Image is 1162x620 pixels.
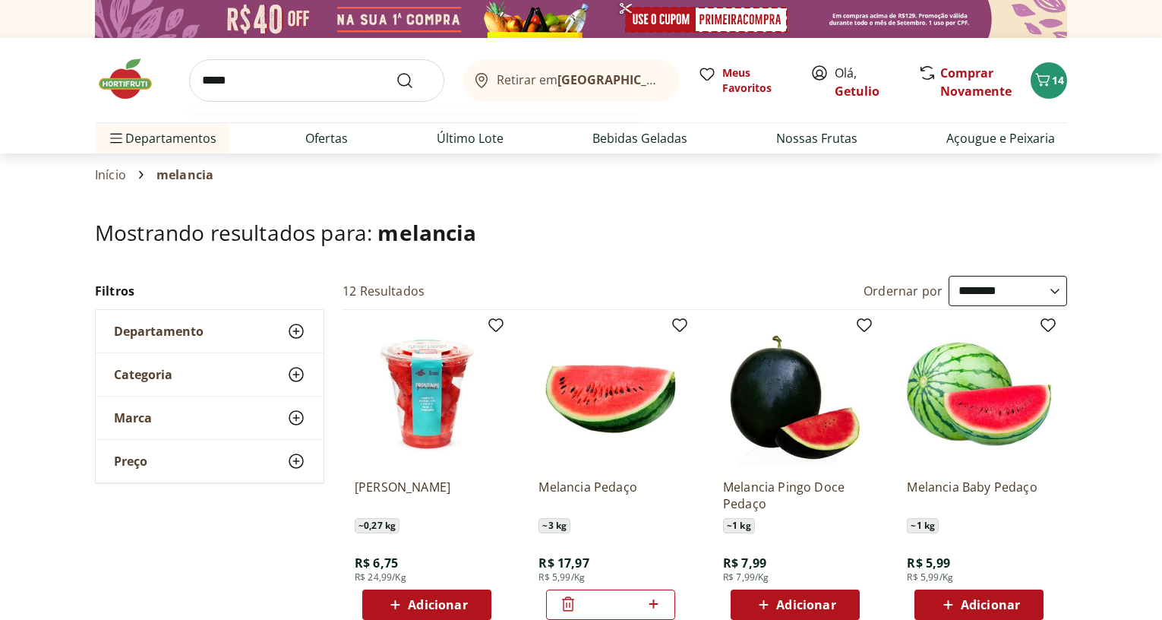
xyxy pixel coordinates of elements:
a: Açougue e Peixaria [946,129,1055,147]
a: Melancia Baby Pedaço [907,479,1051,512]
button: Adicionar [731,590,860,620]
span: ~ 1 kg [907,518,939,533]
button: Submit Search [396,71,432,90]
span: R$ 17,97 [538,555,589,571]
span: R$ 5,99 [907,555,950,571]
a: Comprar Novamente [940,65,1012,100]
span: R$ 7,99/Kg [723,571,769,584]
span: Departamento [114,324,204,339]
span: Adicionar [776,599,835,611]
a: [PERSON_NAME] [355,479,499,512]
img: Hortifruti [95,56,171,102]
a: Melancia Pedaço [538,479,683,512]
h2: Filtros [95,276,324,306]
span: melancia [377,218,476,247]
span: Olá, [835,64,902,100]
h2: 12 Resultados [343,283,425,299]
button: Carrinho [1031,62,1067,99]
span: melancia [156,168,213,182]
span: Retirar em [497,73,665,87]
img: Melancia Cortadinha [355,322,499,467]
span: R$ 6,75 [355,555,398,571]
span: Adicionar [408,599,467,611]
button: Adicionar [362,590,491,620]
button: Retirar em[GEOGRAPHIC_DATA]/[GEOGRAPHIC_DATA] [463,59,680,102]
label: Ordernar por [864,283,943,299]
b: [GEOGRAPHIC_DATA]/[GEOGRAPHIC_DATA] [557,71,813,88]
a: Getulio [835,83,879,100]
a: Início [95,168,126,182]
span: Marca [114,410,152,425]
button: Marca [96,397,324,439]
img: Melancia Baby Pedaço [907,322,1051,467]
span: ~ 0,27 kg [355,518,399,533]
span: Categoria [114,367,172,382]
h1: Mostrando resultados para: [95,220,1067,245]
button: Adicionar [914,590,1044,620]
a: Nossas Frutas [776,129,857,147]
button: Menu [107,120,125,157]
a: Bebidas Geladas [592,129,687,147]
span: 14 [1052,73,1064,87]
span: Meus Favoritos [722,65,792,96]
button: Categoria [96,353,324,396]
span: Preço [114,454,147,469]
img: Melancia Pedaço [538,322,683,467]
a: Último Lote [437,129,504,147]
span: ~ 3 kg [538,518,570,533]
a: Melancia Pingo Doce Pedaço [723,479,867,512]
span: R$ 7,99 [723,555,766,571]
span: R$ 24,99/Kg [355,571,406,584]
span: R$ 5,99/Kg [907,571,953,584]
span: Departamentos [107,120,216,157]
button: Departamento [96,310,324,353]
span: ~ 1 kg [723,518,755,533]
img: Melancia Pingo Doce Pedaço [723,322,867,467]
button: Preço [96,440,324,482]
a: Meus Favoritos [698,65,792,96]
a: Ofertas [305,129,348,147]
span: R$ 5,99/Kg [538,571,585,584]
input: search [189,59,444,102]
span: Adicionar [961,599,1020,611]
